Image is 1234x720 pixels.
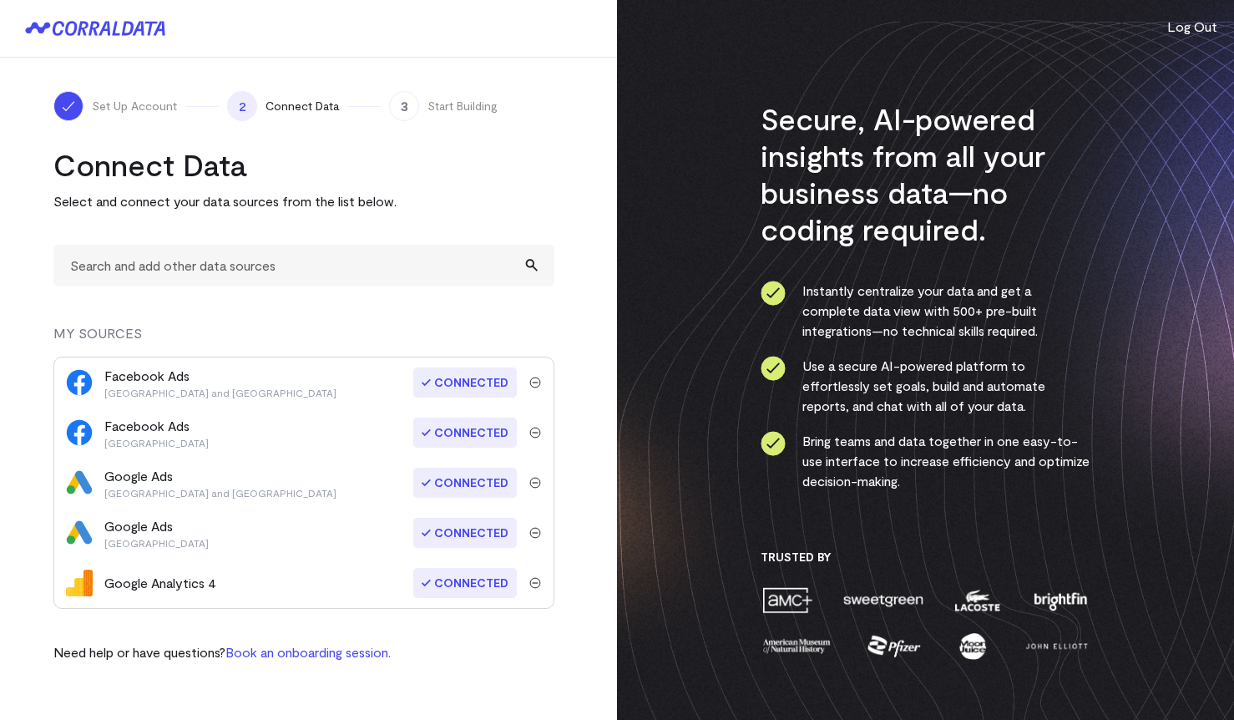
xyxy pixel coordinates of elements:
[1023,631,1090,661] img: john-elliott-25751c40.png
[413,418,517,448] span: Connected
[66,570,93,596] img: google_analytics_4-4ee20295.svg
[529,377,541,388] img: trash-40e54a27.svg
[529,527,541,539] img: trash-40e54a27.svg
[413,368,517,398] span: Connected
[104,516,209,550] div: Google Ads
[92,98,177,114] span: Set Up Account
[761,550,1090,565] h3: Trusted By
[413,568,517,598] span: Connected
[413,468,517,498] span: Connected
[60,98,77,114] img: ico-check-white-5ff98cb1.svg
[761,631,832,661] img: amnh-5afada46.png
[842,586,925,615] img: sweetgreen-1d1fb32c.png
[66,369,93,396] img: facebook_ads-56946ca1.svg
[956,631,989,661] img: moon-juice-c312e729.png
[427,98,498,114] span: Start Building
[104,466,336,499] div: Google Ads
[389,91,419,121] span: 3
[761,431,1090,491] li: Bring teams and data together in one easy-to-use interface to increase efficiency and optimize de...
[104,536,209,550] p: [GEOGRAPHIC_DATA]
[1030,586,1090,615] img: brightfin-a251e171.png
[529,577,541,589] img: trash-40e54a27.svg
[761,281,786,306] img: ico-check-circle-4b19435c.svg
[761,356,1090,416] li: Use a secure AI-powered platform to effortlessly set goals, build and automate reports, and chat ...
[53,146,554,183] h2: Connect Data
[761,100,1090,247] h3: Secure, AI-powered insights from all your business data—no coding required.
[104,573,216,593] div: Google Analytics 4
[953,586,1002,615] img: lacoste-7a6b0538.png
[1167,17,1217,37] button: Log Out
[413,518,517,548] span: Connected
[66,419,93,446] img: facebook_ads-56946ca1.svg
[104,416,209,449] div: Facebook Ads
[104,366,336,399] div: Facebook Ads
[529,477,541,489] img: trash-40e54a27.svg
[104,436,209,449] p: [GEOGRAPHIC_DATA]
[53,323,554,357] div: MY SOURCES
[104,486,336,499] p: [GEOGRAPHIC_DATA] and [GEOGRAPHIC_DATA]
[761,356,786,381] img: ico-check-circle-4b19435c.svg
[761,586,814,615] img: amc-0b11a8f1.png
[53,191,554,211] p: Select and connect your data sources from the list below.
[53,642,391,662] p: Need help or have questions?
[266,98,339,114] span: Connect Data
[225,644,391,660] a: Book an onboarding session.
[761,431,786,456] img: ico-check-circle-4b19435c.svg
[104,386,336,399] p: [GEOGRAPHIC_DATA] and [GEOGRAPHIC_DATA]
[866,631,923,661] img: pfizer-e137f5fc.png
[66,469,93,496] img: google_ads-c8121f33.png
[66,520,93,546] img: google_ads-c8121f33.png
[529,427,541,439] img: trash-40e54a27.svg
[761,281,1090,341] li: Instantly centralize your data and get a complete data view with 500+ pre-built integrations—no t...
[227,91,257,121] span: 2
[53,245,554,286] input: Search and add other data sources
